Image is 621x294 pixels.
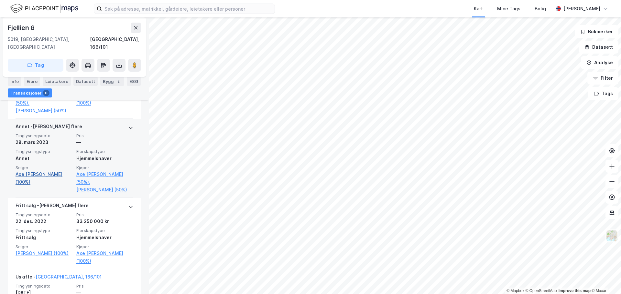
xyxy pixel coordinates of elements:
a: Axe [PERSON_NAME] (100%) [16,170,72,186]
div: Kart [474,5,483,13]
span: Tinglysningstype [16,149,72,154]
div: Annet [16,155,72,162]
button: Filter [587,72,618,85]
div: Bygg [100,77,124,86]
div: Info [8,77,21,86]
input: Søk på adresse, matrikkel, gårdeiere, leietakere eller personer [102,4,275,14]
button: Analyse [581,56,618,69]
span: Kjøper [76,165,133,170]
div: Bolig [535,5,546,13]
div: [GEOGRAPHIC_DATA], 166/101 [90,35,141,51]
div: Datasett [73,77,98,86]
a: OpenStreetMap [526,289,557,293]
div: ESG [127,77,141,86]
span: Tinglysningsdato [16,283,72,289]
div: — [76,138,133,146]
span: Pris [76,283,133,289]
div: Uskifte - [16,273,102,283]
a: [PERSON_NAME] (50%) [76,186,133,194]
div: 6 [43,90,49,96]
div: 22. des. 2022 [16,218,72,225]
a: Improve this map [559,289,591,293]
div: Annet - [PERSON_NAME] flere [16,123,82,133]
span: Selger [16,244,72,249]
span: Tinglysningstype [16,228,72,233]
a: Axe [PERSON_NAME] (50%), [76,170,133,186]
div: Eiere [24,77,40,86]
div: Hjemmelshaver [76,155,133,162]
div: 2 [115,78,122,85]
div: Fjellien 6 [8,23,36,33]
span: Kjøper [76,244,133,249]
div: Hjemmelshaver [76,234,133,241]
span: Eierskapstype [76,149,133,154]
iframe: Chat Widget [589,263,621,294]
img: Z [606,230,618,242]
a: Axe [PERSON_NAME] (100%) [76,249,133,265]
div: 28. mars 2023 [16,138,72,146]
button: Tags [588,87,618,100]
div: Mine Tags [497,5,520,13]
span: Tinglysningsdato [16,133,72,138]
div: 33 250 000 kr [76,218,133,225]
span: Tinglysningsdato [16,212,72,218]
div: Fritt salg [16,234,72,241]
span: Eierskapstype [76,228,133,233]
a: [GEOGRAPHIC_DATA], 166/101 [36,274,102,279]
button: Datasett [579,41,618,54]
a: Mapbox [507,289,524,293]
div: Kontrollprogram for chat [589,263,621,294]
a: [PERSON_NAME] (100%) [16,249,72,257]
span: Pris [76,133,133,138]
button: Tag [8,59,63,72]
div: Leietakere [43,77,71,86]
span: Pris [76,212,133,218]
div: Fritt salg - [PERSON_NAME] flere [16,202,89,212]
img: logo.f888ab2527a4732fd821a326f86c7f29.svg [10,3,78,14]
div: [PERSON_NAME] [563,5,600,13]
div: 5019, [GEOGRAPHIC_DATA], [GEOGRAPHIC_DATA] [8,35,90,51]
a: [PERSON_NAME] (50%) [16,107,72,115]
div: Transaksjoner [8,88,52,97]
button: Bokmerker [575,25,618,38]
span: Selger [16,165,72,170]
